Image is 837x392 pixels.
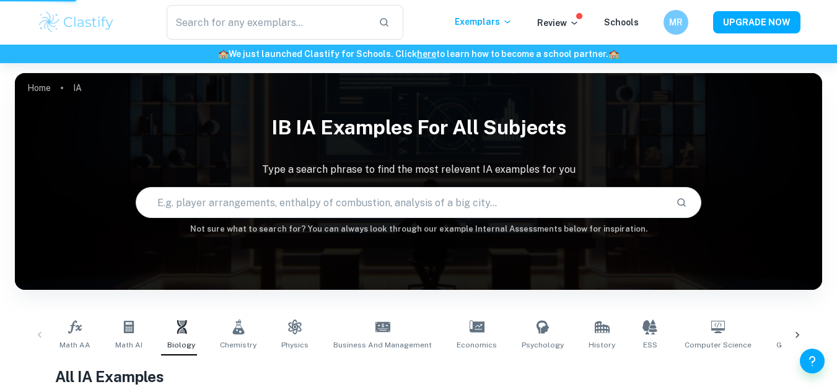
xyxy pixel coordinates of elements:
p: Exemplars [455,15,512,28]
a: here [417,49,436,59]
input: E.g. player arrangements, enthalpy of combustion, analysis of a big city... [136,185,665,220]
span: Geography [776,339,817,351]
h1: All IA Examples [55,365,782,388]
h6: Not sure what to search for? You can always look through our example Internal Assessments below f... [15,223,822,235]
button: MR [664,10,688,35]
button: Search [671,192,692,213]
span: Business and Management [333,339,432,351]
span: 🏫 [608,49,619,59]
img: Clastify logo [37,10,116,35]
span: History [589,339,615,351]
p: IA [73,81,82,95]
span: Math AA [59,339,90,351]
button: UPGRADE NOW [713,11,800,33]
a: Schools [604,17,639,27]
h6: We just launched Clastify for Schools. Click to learn how to become a school partner. [2,47,835,61]
span: ESS [643,339,657,351]
span: Physics [281,339,309,351]
p: Type a search phrase to find the most relevant IA examples for you [15,162,822,177]
span: Economics [457,339,497,351]
p: Review [537,16,579,30]
a: Home [27,79,51,97]
span: Chemistry [220,339,256,351]
span: Math AI [115,339,142,351]
button: Help and Feedback [800,349,825,373]
input: Search for any exemplars... [167,5,369,40]
h6: MR [668,15,683,29]
span: Computer Science [685,339,752,351]
span: 🏫 [218,49,229,59]
span: Psychology [522,339,564,351]
span: Biology [167,339,195,351]
h1: IB IA examples for all subjects [15,108,822,147]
